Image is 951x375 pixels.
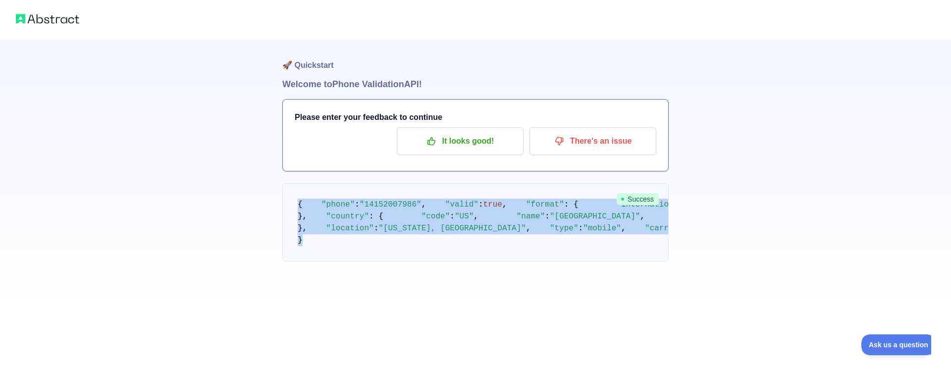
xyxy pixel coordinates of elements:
[483,200,502,209] span: true
[355,200,360,209] span: :
[374,224,379,233] span: :
[422,212,450,221] span: "code"
[16,12,79,26] img: Abstract logo
[526,200,564,209] span: "format"
[645,224,687,233] span: "carrier"
[545,212,550,221] span: :
[282,40,669,77] h1: 🚀 Quickstart
[298,200,303,209] span: {
[502,200,507,209] span: ,
[537,133,649,150] p: There's an issue
[404,133,516,150] p: It looks good!
[378,224,526,233] span: "[US_STATE], [GEOGRAPHIC_DATA]"
[326,212,369,221] span: "country"
[564,200,579,209] span: : {
[640,212,645,221] span: ,
[326,224,374,233] span: "location"
[321,200,355,209] span: "phone"
[445,200,478,209] span: "valid"
[474,212,478,221] span: ,
[861,334,931,355] iframe: Toggle Customer Support
[617,193,659,205] span: Success
[550,212,640,221] span: "[GEOGRAPHIC_DATA]"
[579,224,583,233] span: :
[298,200,926,245] code: }, }, }
[517,212,545,221] span: "name"
[422,200,426,209] span: ,
[360,200,422,209] span: "14152007986"
[369,212,383,221] span: : {
[529,127,656,155] button: There's an issue
[455,212,474,221] span: "US"
[583,224,621,233] span: "mobile"
[295,111,656,123] h3: Please enter your feedback to continue
[450,212,455,221] span: :
[550,224,579,233] span: "type"
[616,200,687,209] span: "international"
[526,224,531,233] span: ,
[478,200,483,209] span: :
[282,77,669,91] h1: Welcome to Phone Validation API!
[621,224,626,233] span: ,
[397,127,524,155] button: It looks good!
